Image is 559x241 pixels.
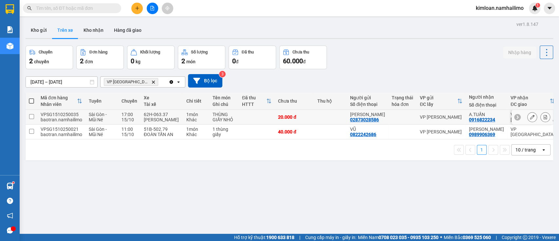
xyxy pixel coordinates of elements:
div: 11:00 [121,127,137,132]
span: Cung cấp máy in - giấy in: [305,234,356,241]
button: aim [162,3,173,14]
button: Khối lượng0kg [127,46,175,69]
div: ĐC lấy [420,102,457,107]
span: đơn [85,59,93,64]
sup: 1 [12,182,14,184]
div: Đã thu [242,95,266,100]
button: Trên xe [52,22,78,38]
div: Mã đơn hàng [41,95,77,100]
button: Đơn hàng2đơn [76,46,124,69]
span: chuyến [34,59,49,64]
span: 2 [80,57,84,65]
span: Hỗ trợ kỹ thuật: [234,234,294,241]
button: Kho gửi [26,22,52,38]
div: 1 thùng giấy [213,127,235,137]
div: Khác [186,117,206,122]
svg: open [541,147,546,152]
div: VP [PERSON_NAME] [420,129,462,134]
div: baotran.namhailimo [41,132,82,137]
button: Hàng đã giao [109,22,147,38]
svg: Delete [151,80,155,84]
div: Số điện thoại [469,102,504,108]
span: question-circle [7,198,13,204]
span: caret-down [547,5,552,11]
div: A.TUẤN [469,112,504,117]
div: HTTT [242,102,266,107]
span: search [27,6,32,10]
img: icon-new-feature [532,5,538,11]
span: VP chợ Mũi Né, close by backspace [104,78,158,86]
div: 10 / trang [515,147,536,153]
span: Sài Gòn - Mũi Né [89,127,107,137]
div: 0822242686 [350,132,376,137]
span: message [7,227,13,233]
div: Bách Quang [350,112,385,117]
span: đ [303,59,306,64]
div: 62H-063.37 [144,112,180,117]
div: VP gửi [420,95,457,100]
th: Toggle SortBy [37,92,85,110]
th: Toggle SortBy [507,92,558,110]
button: Nhập hàng [503,47,536,58]
img: logo-vxr [6,4,14,14]
div: Người gửi [350,95,385,100]
div: THÙY TIÊN [469,127,504,132]
span: aim [165,6,170,10]
div: VP [GEOGRAPHIC_DATA] [511,112,555,122]
div: ĐC giao [511,102,550,107]
div: Tuyến [89,98,115,104]
sup: 3 [219,71,226,77]
th: Toggle SortBy [239,92,275,110]
div: Đã thu [242,50,254,54]
div: VPSG1510250035 [41,112,82,117]
div: baotran.namhailimo [41,117,82,122]
div: Người nhận [469,94,504,100]
span: 60.000 [283,57,303,65]
div: Trạng thái [392,95,413,100]
div: VŨ [350,127,385,132]
span: Sài Gòn - Mũi Né [89,112,107,122]
span: Miền Nam [358,234,438,241]
strong: 1900 633 818 [266,235,294,240]
button: Đã thu0đ [229,46,276,69]
img: solution-icon [7,26,13,33]
div: 40.000 đ [278,129,311,134]
button: file-add [147,3,158,14]
span: | [299,234,300,241]
div: 15/10 [121,117,137,122]
span: 2 [181,57,185,65]
div: Số lượng [191,50,208,54]
div: Chuyến [121,98,137,104]
svg: open [176,79,181,85]
span: kimloan.namhailimo [471,4,529,12]
div: hóa đơn [392,102,413,107]
div: Xe [144,95,180,100]
button: plus [131,3,143,14]
div: Chi tiết [186,98,206,104]
th: Toggle SortBy [417,92,466,110]
span: đ [236,59,238,64]
span: 2 [29,57,33,65]
button: Số lượng2món [178,46,225,69]
button: Chưa thu60.000đ [279,46,327,69]
span: món [186,59,196,64]
span: plus [135,6,140,10]
div: 0916822234 [469,117,495,122]
span: notification [7,212,13,219]
div: Chuyến [39,50,52,54]
div: VP nhận [511,95,550,100]
strong: 0369 525 060 [463,235,491,240]
div: Sửa đơn hàng [527,112,537,122]
div: ver 1.8.147 [516,21,538,28]
div: THÙNG GIẤY NHỎ [213,112,235,122]
div: Chưa thu [278,98,311,104]
div: VP [PERSON_NAME] [420,114,462,120]
button: Bộ lọc [188,74,222,88]
span: 1 [536,3,539,8]
span: VP chợ Mũi Né [107,79,149,85]
strong: 0708 023 035 - 0935 103 250 [379,235,438,240]
input: Tìm tên, số ĐT hoặc mã đơn [36,5,113,12]
div: Ghi chú [213,102,235,107]
div: 15/10 [121,132,137,137]
div: ĐOÀN TẤN AN [144,132,180,137]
